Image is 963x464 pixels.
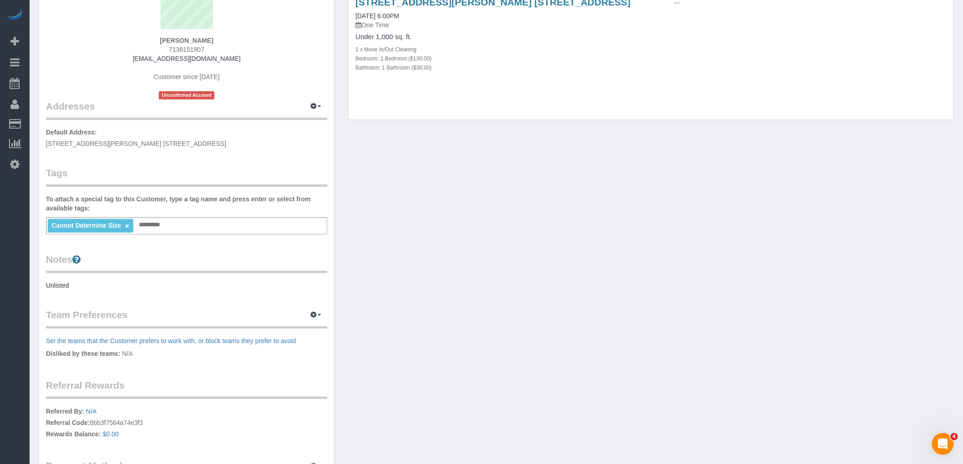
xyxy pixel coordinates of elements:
span: Unconfirmed Account [159,91,214,99]
label: Rewards Balance: [46,429,101,439]
a: [EMAIL_ADDRESS][DOMAIN_NAME] [133,55,241,62]
span: Cannot Determine Size [51,222,121,229]
label: To attach a special tag to this Customer, type a tag name and press enter or select from availabl... [46,195,327,213]
strong: [PERSON_NAME] [160,37,213,44]
hm-ph: 7138151907 [169,46,204,53]
h4: Under 1,000 sq. ft. [355,33,644,41]
label: Default Address: [46,128,97,137]
span: Customer since [DATE] [154,73,220,80]
pre: Unlisted [46,281,327,290]
a: [DATE] 6:00PM [355,12,399,20]
img: Automaid Logo [5,9,24,22]
small: Bathroom: 1 Bathroom ($30.00) [355,65,431,71]
a: × [125,222,129,230]
a: N/A [86,408,96,415]
a: Set the teams that the Customer prefers to work with, or block teams they prefer to avoid [46,337,296,344]
span: 4 [951,433,958,440]
label: Referral Code: [46,418,90,427]
a: $0.00 [103,430,119,438]
small: 1 x Move In/Out Cleaning [355,46,416,53]
legend: Team Preferences [46,308,327,329]
legend: Tags [46,166,327,187]
span: [STREET_ADDRESS][PERSON_NAME] [STREET_ADDRESS] [46,140,226,147]
small: Bedroom: 1 Bedroom ($130.00) [355,55,431,62]
label: Referred By: [46,407,84,416]
p: 6bb3f7564a74e3f3 [46,407,327,441]
span: N/A [122,350,132,357]
label: Disliked by these teams: [46,349,120,358]
legend: Notes [46,253,327,273]
legend: Referral Rewards [46,379,327,399]
p: One Time [355,20,644,30]
iframe: Intercom live chat [932,433,954,455]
